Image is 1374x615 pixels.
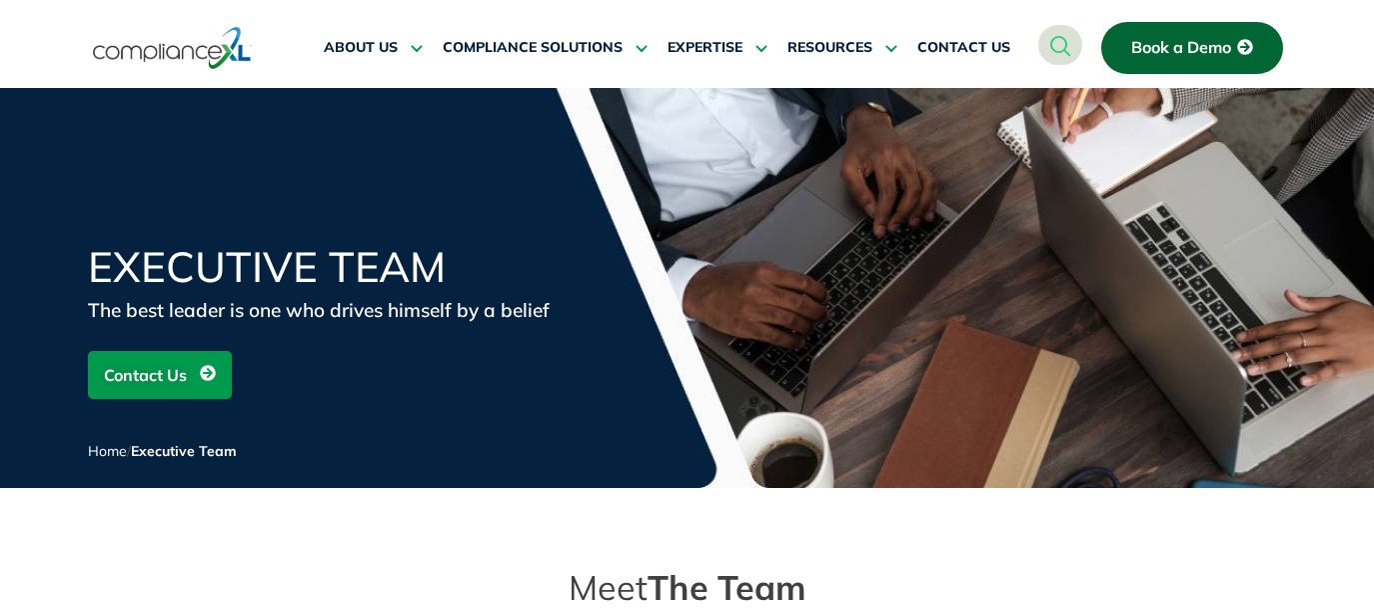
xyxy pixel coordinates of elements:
strong: The Team [648,566,806,609]
span: Contact Us [104,356,187,394]
a: Contact Us [88,351,232,399]
a: ABOUT US [324,24,423,72]
span: Book a Demo [1131,39,1231,57]
span: EXPERTISE [668,39,742,57]
span: RESOURCES [787,39,872,57]
a: EXPERTISE [668,24,767,72]
span: Executive Team [131,442,237,460]
span: CONTACT US [917,39,1010,57]
span: COMPLIANCE SOLUTIONS [443,39,623,57]
a: CONTACT US [917,24,1010,72]
a: RESOURCES [787,24,897,72]
a: Home [88,442,127,460]
a: navsearch-button [1038,25,1082,65]
a: Book a Demo [1101,22,1283,74]
h2: Meet [98,568,1277,608]
h1: Executive Team [88,246,568,288]
span: ABOUT US [324,39,398,57]
div: The best leader is one who drives himself by a belief [88,296,568,324]
img: logo-one.svg [93,25,252,71]
a: COMPLIANCE SOLUTIONS [443,24,648,72]
span: / [88,442,237,460]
